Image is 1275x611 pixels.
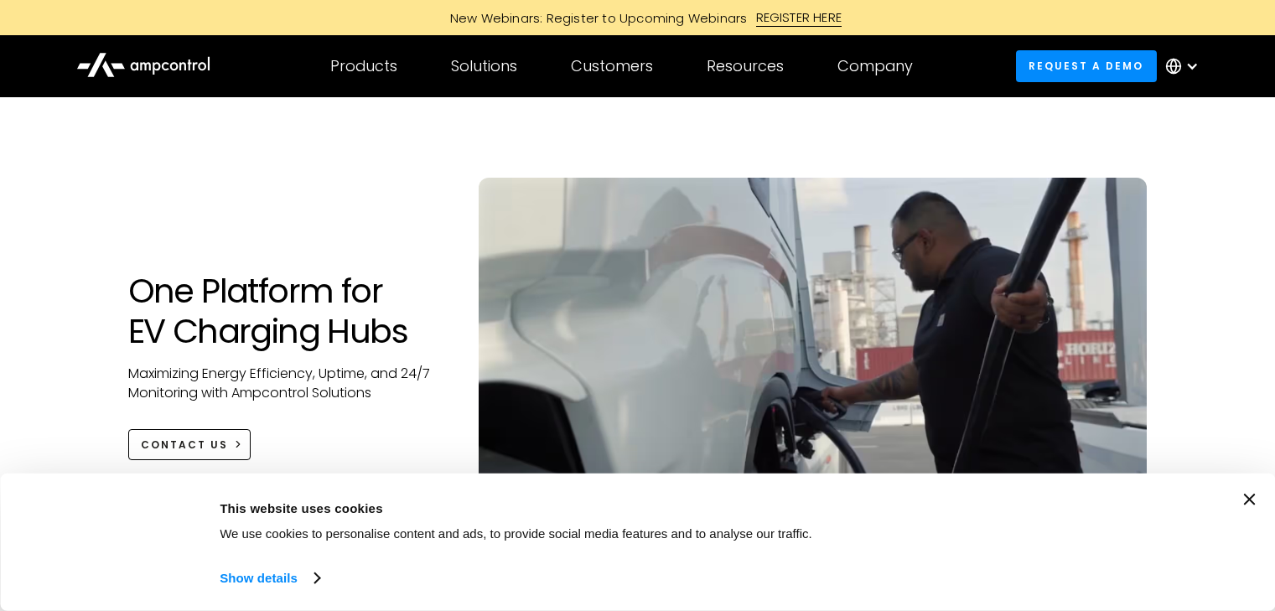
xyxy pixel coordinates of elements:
p: Maximizing Energy Efficiency, Uptime, and 24/7 Monitoring with Ampcontrol Solutions [128,365,446,402]
a: Request a demo [1016,50,1157,81]
div: Products [330,57,397,75]
button: Close banner [1243,494,1255,505]
div: New Webinars: Register to Upcoming Webinars [433,9,756,27]
a: New Webinars: Register to Upcoming WebinarsREGISTER HERE [261,8,1015,27]
div: Resources [707,57,784,75]
div: Solutions [451,57,517,75]
span: We use cookies to personalise content and ads, to provide social media features and to analyse ou... [220,526,812,541]
div: Customers [571,57,653,75]
a: Show details [220,566,319,591]
div: Company [837,57,913,75]
button: Okay [972,494,1212,542]
div: This website uses cookies [220,498,935,518]
div: REGISTER HERE [756,8,842,27]
div: CONTACT US [141,438,228,453]
h1: One Platform for EV Charging Hubs [128,271,446,351]
a: CONTACT US [128,429,251,460]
